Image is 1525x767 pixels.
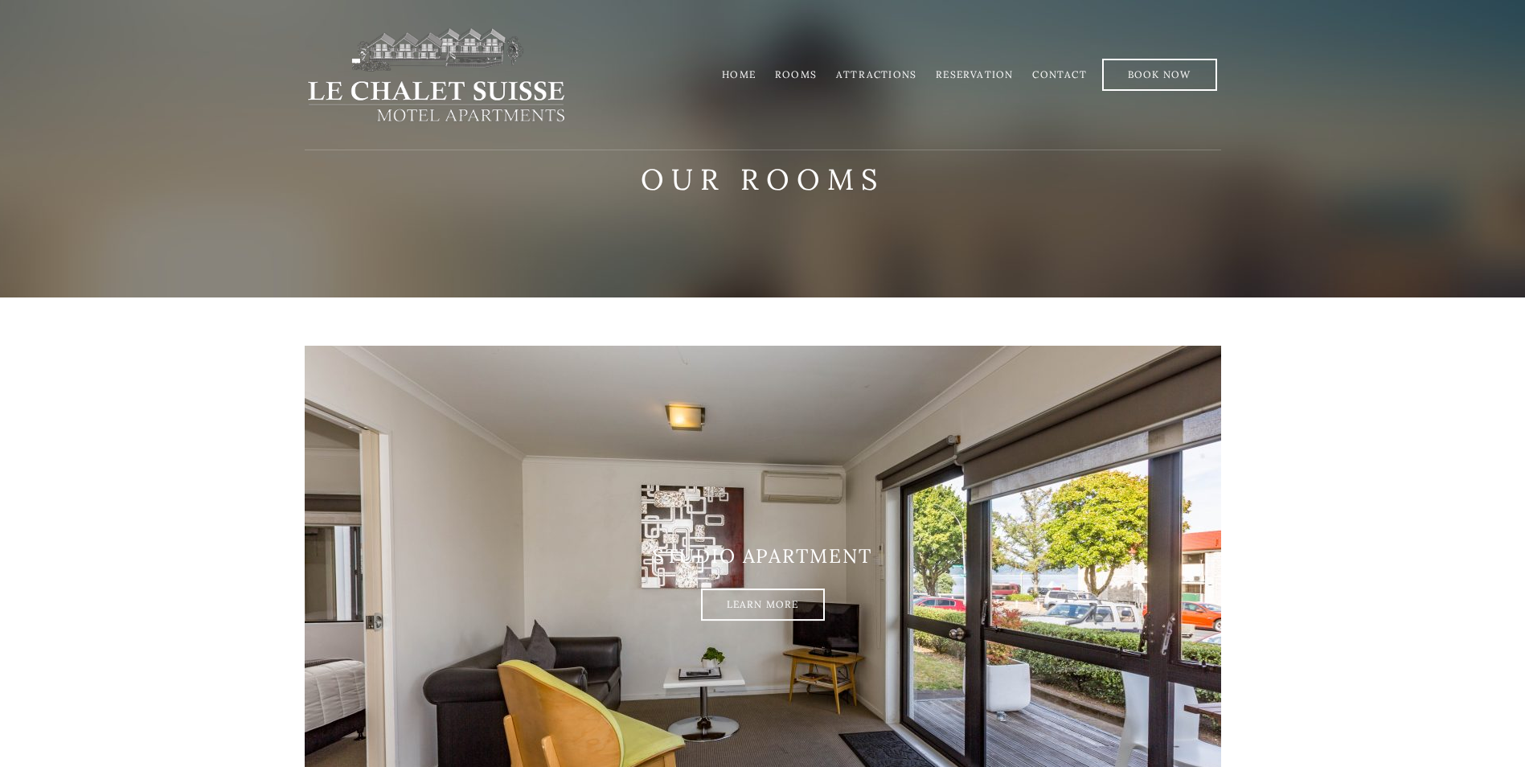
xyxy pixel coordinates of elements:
a: Learn More [701,589,825,621]
a: Attractions [836,68,916,80]
h3: Studio Apartment [305,545,1221,568]
img: lechaletsuisse [305,27,568,123]
a: Rooms [775,68,817,80]
a: Contact [1032,68,1086,80]
a: Book Now [1102,59,1217,91]
a: Home [722,68,756,80]
a: Reservation [936,68,1013,80]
